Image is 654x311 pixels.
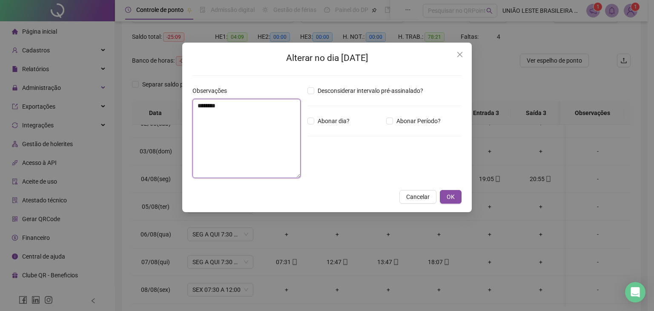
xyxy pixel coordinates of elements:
span: close [456,51,463,58]
label: Observações [192,86,232,95]
div: Open Intercom Messenger [625,282,645,302]
span: Cancelar [406,192,430,202]
span: Desconsiderar intervalo pré-assinalado? [314,86,427,95]
h2: Alterar no dia [DATE] [192,51,462,65]
button: OK [440,190,462,204]
span: OK [447,192,455,202]
span: Abonar Período? [393,116,444,126]
button: Close [453,48,467,61]
button: Cancelar [399,190,436,204]
span: Abonar dia? [314,116,353,126]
